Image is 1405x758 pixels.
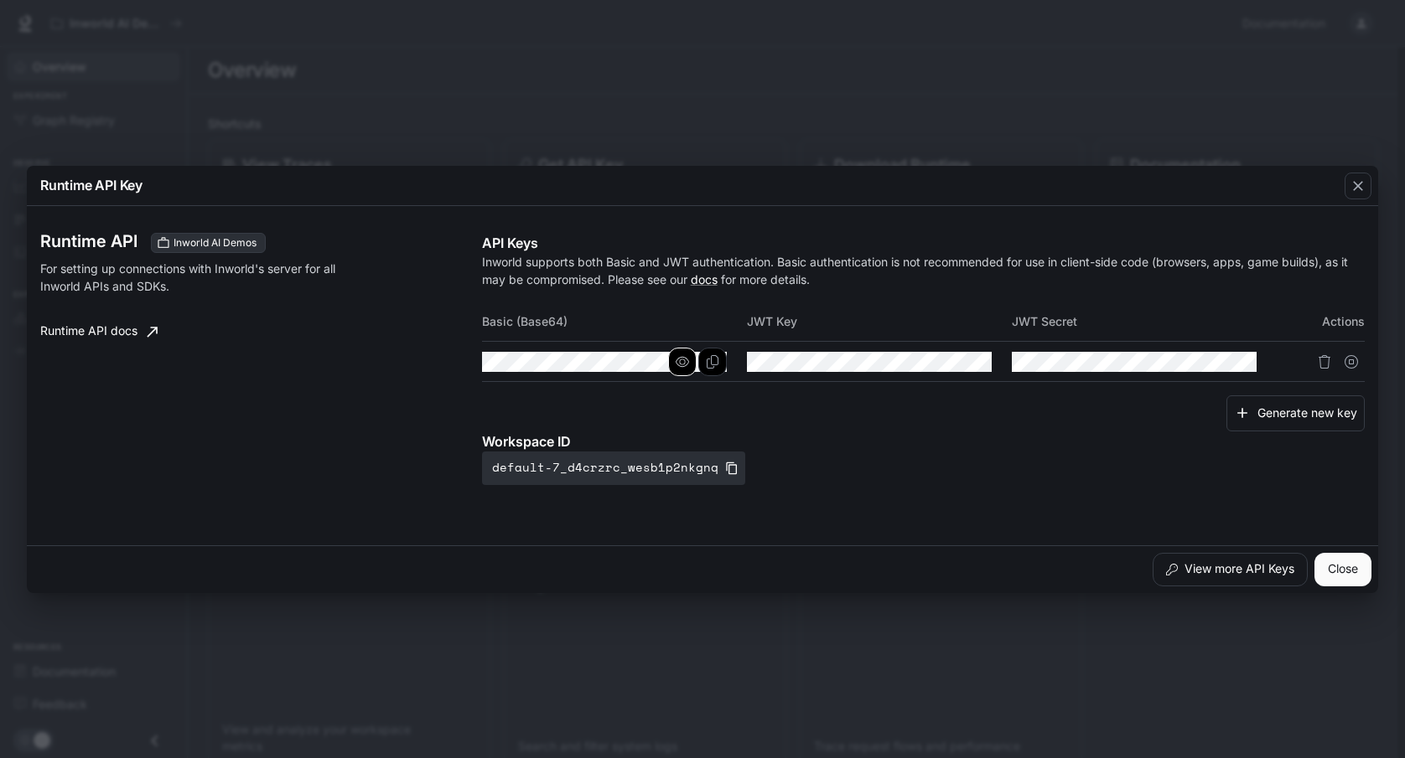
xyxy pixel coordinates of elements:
span: Inworld AI Demos [167,235,263,250]
button: View more API Keys [1153,553,1308,586]
a: docs [691,272,718,286]
h3: Runtime API [40,233,137,250]
button: Generate new key [1226,395,1365,431]
a: Runtime API docs [34,315,164,348]
button: Copy Basic (Base64) [698,348,727,376]
p: Workspace ID [482,431,1365,451]
th: Basic (Base64) [482,302,747,342]
th: JWT Secret [1012,302,1277,342]
button: Suspend API key [1338,348,1365,375]
p: Inworld supports both Basic and JWT authentication. Basic authentication is not recommended for u... [482,253,1365,288]
p: API Keys [482,233,1365,253]
p: For setting up connections with Inworld's server for all Inworld APIs and SDKs. [40,260,361,295]
button: default-7_d4crzrc_wesb1p2nkgnq [482,451,745,485]
button: Close [1314,553,1371,586]
th: Actions [1277,302,1365,342]
p: Runtime API Key [40,175,143,195]
button: Delete API key [1311,348,1338,375]
div: These keys will apply to your current workspace only [151,233,266,253]
th: JWT Key [747,302,1012,342]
